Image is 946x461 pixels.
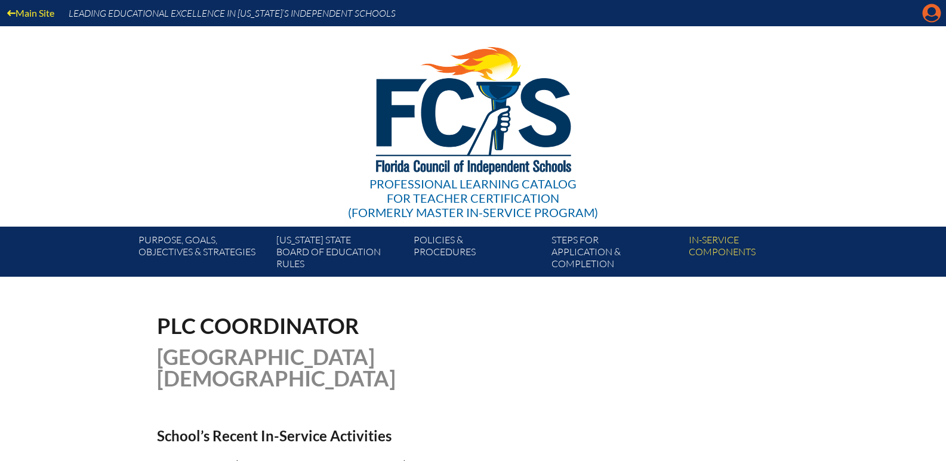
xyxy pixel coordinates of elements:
a: Main Site [2,5,59,21]
span: for Teacher Certification [387,191,559,205]
a: In-servicecomponents [684,231,821,277]
svg: Manage account [922,4,941,23]
span: [GEOGRAPHIC_DATA][DEMOGRAPHIC_DATA] [157,344,396,391]
img: FCISlogo221.eps [350,26,596,189]
div: Professional Learning Catalog (formerly Master In-service Program) [348,177,598,219]
span: PLC Coordinator [157,313,359,339]
a: [US_STATE] StateBoard of Education rules [272,231,409,277]
a: Steps forapplication & completion [547,231,684,277]
a: Professional Learning Catalog for Teacher Certification(formerly Master In-service Program) [343,24,603,222]
h2: School’s Recent In-Service Activities [157,427,577,444]
a: Policies &Procedures [409,231,546,277]
a: Purpose, goals,objectives & strategies [134,231,271,277]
